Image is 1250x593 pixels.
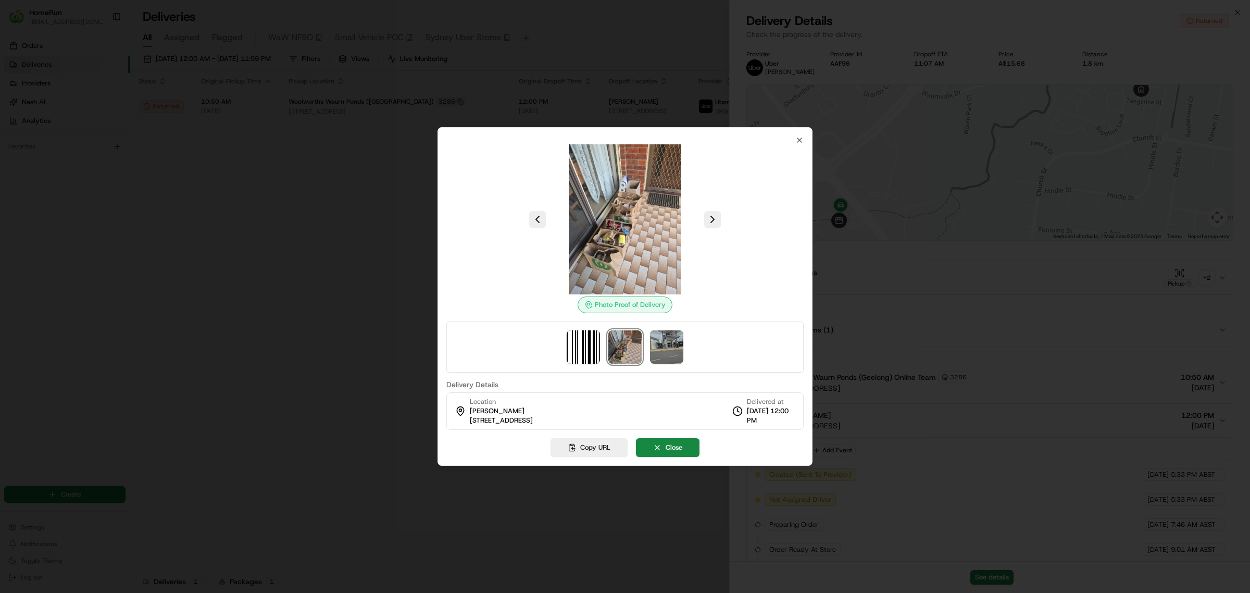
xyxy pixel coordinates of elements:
span: Delivered at [747,397,795,406]
img: photo_proof_of_delivery image [550,144,700,294]
img: photo_proof_of_delivery image [650,330,683,364]
img: barcode_scan_on_pickup image [567,330,600,364]
button: Close [636,438,699,457]
span: Location [470,397,496,406]
span: [PERSON_NAME] [470,406,524,416]
button: Copy URL [551,438,628,457]
label: Delivery Details [446,381,804,388]
span: [DATE] 12:00 PM [747,406,795,425]
div: Photo Proof of Delivery [578,296,672,313]
img: photo_proof_of_delivery image [608,330,642,364]
span: [STREET_ADDRESS] [470,416,533,425]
